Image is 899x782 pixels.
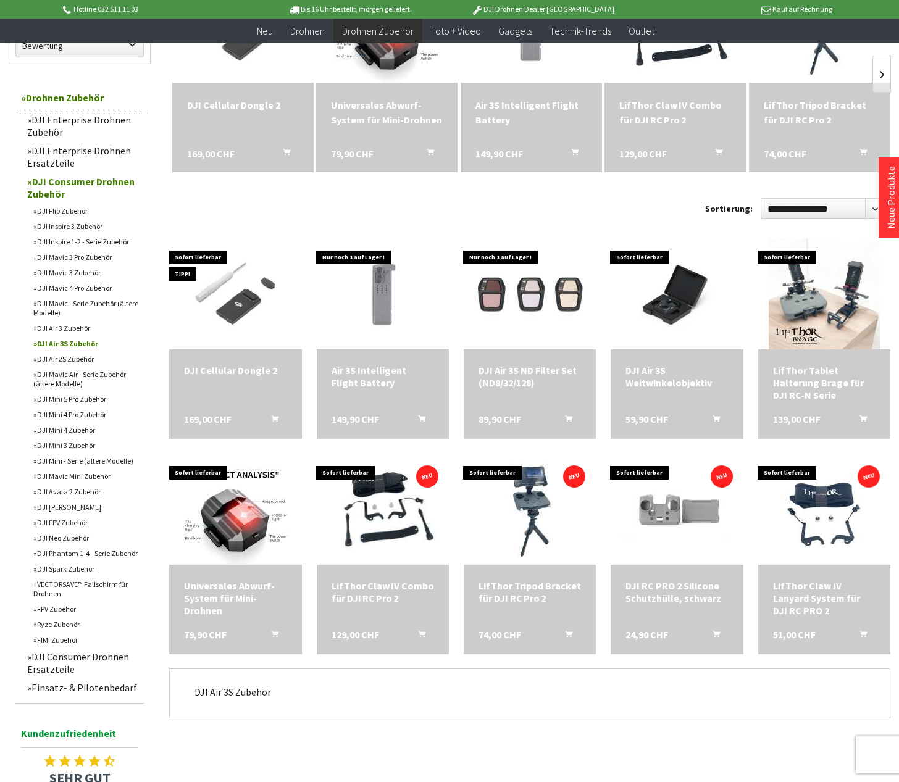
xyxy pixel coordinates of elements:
a: DJI Enterprise Drohnen Zubehör [21,110,144,141]
span: Drohnen Zubehör [342,25,414,37]
a: LifThor Tripod Bracket für DJI RC Pro 2 74,00 CHF In den Warenkorb [764,98,876,127]
a: Neue Produkte [885,166,897,229]
a: Einsatz- & Pilotenbedarf [21,678,144,697]
img: DJI RC PRO 2 Silicone Schutzhülle, schwarz [621,454,732,565]
a: LifThor Claw IV Combo für DJI RC Pro 2 129,00 CHF In den Warenkorb [332,580,434,604]
img: DJI Cellular Dongle 2 [169,249,301,338]
button: In den Warenkorb [412,146,441,162]
div: LifThor Tripod Bracket für DJI RC Pro 2 [764,98,876,127]
p: Kauf auf Rechnung [639,2,832,17]
img: DJI Air 3S ND Filter Set (ND8/32/128) [464,238,596,349]
div: LifThor Claw IV Lanyard System für DJI RC PRO 2 [773,580,876,617]
p: DJI Drohnen Dealer [GEOGRAPHIC_DATA] [446,2,639,17]
div: Universales Abwurf-System für Mini-Drohnen [184,580,286,617]
button: In den Warenkorb [845,146,874,162]
a: DJI Mini - Serie (ältere Modelle) [27,453,144,468]
img: Air 3S Intelligent Flight Battery [317,249,449,338]
p: Hotline 032 511 11 03 [61,2,253,17]
a: Drohnen [282,19,333,44]
span: Foto + Video [431,25,481,37]
div: LifThor Tablet Halterung Brage für DJI RC-N Serie [773,364,876,401]
img: LifThor Claw IV Lanyard System für DJI RC PRO 2 [782,454,866,565]
div: LifThor Claw IV Combo für DJI RC Pro 2 [332,580,434,604]
a: DJI Mini 3 Zubehör [27,438,144,453]
span: 89,90 CHF [479,413,521,425]
button: In den Warenkorb [845,413,874,429]
a: DJI FPV Zubehör [27,515,144,530]
span: Technik-Trends [550,25,611,37]
span: Drohnen [290,25,325,37]
a: DJI RC PRO 2 Silicone Schutzhülle, schwarz 24,90 CHF In den Warenkorb [625,580,728,604]
p: DJI Air 3S Zubehör [194,684,865,699]
button: In den Warenkorb [550,628,580,644]
a: LifThor Tablet Halterung Brage für DJI RC-N Serie 139,00 CHF In den Warenkorb [773,364,876,401]
img: DJI Air 3S Weitwinkelobjektiv [611,238,743,349]
div: DJI Cellular Dongle 2 [187,98,299,112]
a: DJI Mavic 4 Pro Zubehör [27,280,144,296]
a: DJI Enterprise Drohnen Ersatzteile [21,141,144,172]
button: In den Warenkorb [403,628,433,644]
span: Kundenzufriedenheit [21,725,138,748]
a: LifThor Claw IV Combo für DJI RC Pro 2 129,00 CHF In den Warenkorb [619,98,731,127]
button: In den Warenkorb [700,146,730,162]
div: DJI Air 3S ND Filter Set (ND8/32/128) [479,364,581,389]
a: Air 3S Intelligent Flight Battery 149,90 CHF In den Warenkorb [332,364,434,389]
span: 79,90 CHF [331,146,374,161]
a: DJI Mavic Mini Zubehör [27,468,144,484]
button: In den Warenkorb [556,146,586,162]
label: Sortierung: [705,199,753,218]
span: Outlet [629,25,654,37]
button: In den Warenkorb [698,628,727,644]
a: Drohnen Zubehör [333,19,422,44]
p: Bis 16 Uhr bestellt, morgen geliefert. [253,2,446,17]
a: LifThor Claw IV Lanyard System für DJI RC PRO 2 51,00 CHF In den Warenkorb [773,580,876,617]
img: LifThor Tripod Bracket für DJI RC Pro 2 [488,454,572,565]
div: Air 3S Intelligent Flight Battery [475,98,587,127]
a: DJI Air 3S Zubehör [27,336,144,351]
img: Universales Abwurf-System für Mini-Drohnen [183,454,288,565]
a: DJI Inspire 3 Zubehör [27,218,144,234]
span: 79,90 CHF [184,628,227,641]
span: 51,00 CHF [773,628,816,641]
a: DJI Mavic - Serie Zubehör (ältere Modelle) [27,296,144,320]
a: DJI Mini 4 Pro Zubehör [27,407,144,422]
a: DJI Air 2S Zubehör [27,351,144,367]
button: In den Warenkorb [256,413,286,429]
span: 169,00 CHF [187,146,235,161]
span: 149,90 CHF [475,146,523,161]
a: Technik-Trends [541,19,620,44]
div: LifThor Tripod Bracket für DJI RC Pro 2 [479,580,581,604]
a: DJI Consumer Drohnen Ersatzteile [21,647,144,678]
button: In den Warenkorb [550,413,580,429]
a: DJI Spark Zubehör [27,561,144,576]
button: In den Warenkorb [268,146,298,162]
a: DJI Mavic Air - Serie Zubehör (ältere Modelle) [27,367,144,391]
span: Gadgets [498,25,532,37]
span: 139,00 CHF [773,413,821,425]
img: LifThor Claw IV Combo für DJI RC Pro 2 [317,455,449,563]
a: Universales Abwurf-System für Mini-Drohnen 79,90 CHF In den Warenkorb [331,98,443,127]
div: Air 3S Intelligent Flight Battery [332,364,434,389]
a: DJI Air 3 Zubehör [27,320,144,336]
button: In den Warenkorb [403,413,433,429]
a: FIMI Zubehör [27,632,144,647]
a: DJI Neo Zubehör [27,530,144,546]
span: 59,90 CHF [625,413,668,425]
span: Neu [257,25,273,37]
div: DJI Air 3S Weitwinkelobjektiv [625,364,728,389]
a: LifThor Tripod Bracket für DJI RC Pro 2 74,00 CHF In den Warenkorb [479,580,581,604]
a: Air 3S Intelligent Flight Battery 149,90 CHF In den Warenkorb [475,98,587,127]
span: 74,00 CHF [479,628,521,641]
a: DJI Flip Zubehör [27,203,144,218]
span: 129,00 CHF [619,146,667,161]
a: DJI Inspire 1-2 - Serie Zubehör [27,234,144,249]
span: 24,90 CHF [625,628,668,641]
div: DJI Cellular Dongle 2 [184,364,286,376]
a: Gadgets [490,19,541,44]
a: Neu [248,19,282,44]
a: DJI Mavic 3 Pro Zubehör [27,249,144,265]
a: Outlet [620,19,663,44]
button: In den Warenkorb [698,413,727,429]
a: DJI Cellular Dongle 2 169,00 CHF In den Warenkorb [187,98,299,112]
a: FPV Zubehör [27,601,144,617]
